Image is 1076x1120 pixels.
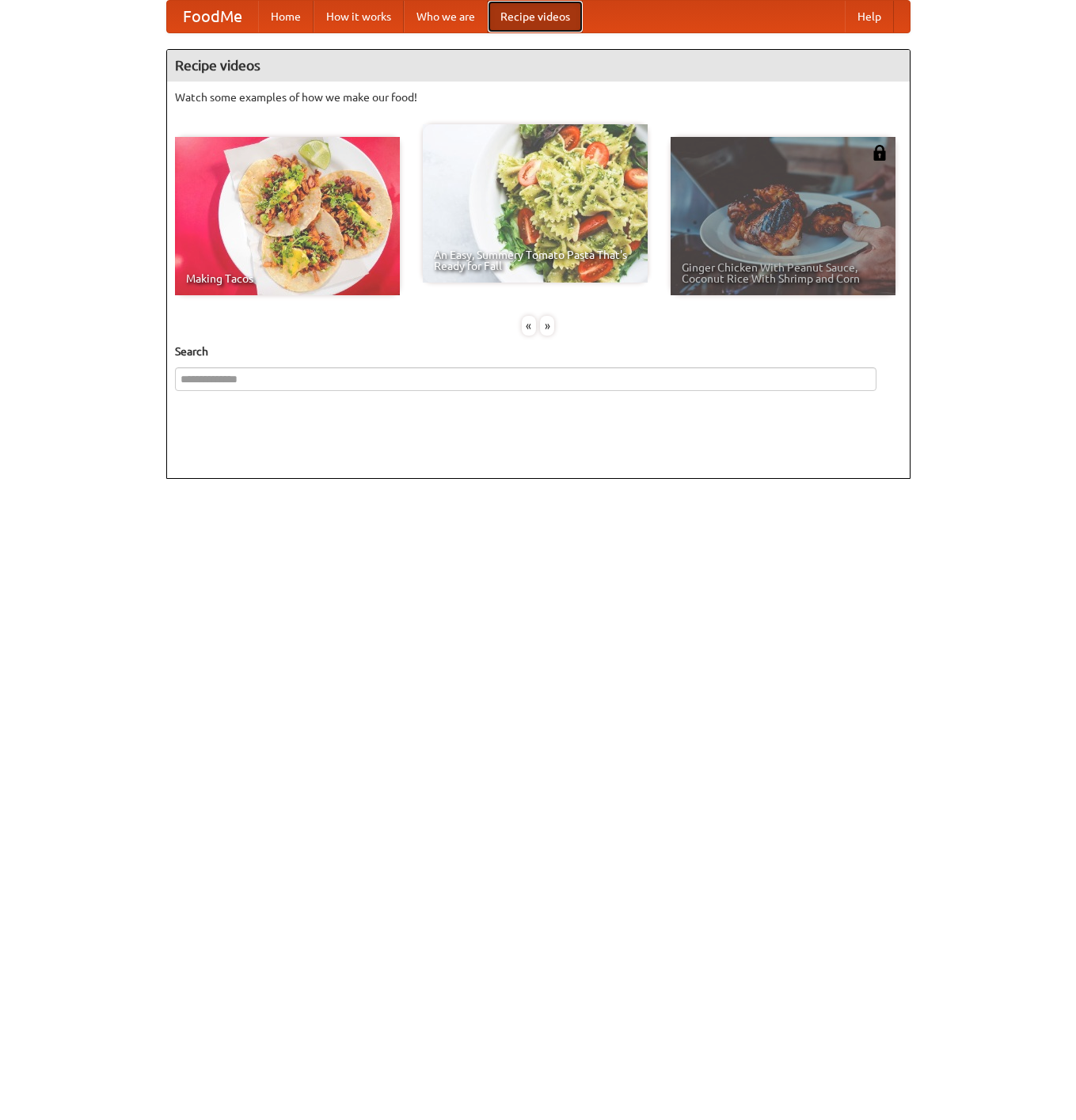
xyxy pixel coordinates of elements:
span: Making Tacos [186,273,389,284]
a: Who we are [404,1,488,32]
a: Recipe videos [488,1,583,32]
h4: Recipe videos [167,50,910,82]
a: Making Tacos [175,137,400,295]
span: An Easy, Summery Tomato Pasta That's Ready for Fall [434,249,637,271]
div: » [540,316,554,336]
a: Help [845,1,894,32]
a: Home [258,1,314,32]
p: Watch some examples of how we make our food! [175,89,902,105]
div: « [522,316,536,336]
a: FoodMe [167,1,258,32]
a: An Easy, Summery Tomato Pasta That's Ready for Fall [423,124,648,283]
h5: Search [175,344,902,359]
img: 483408.png [872,145,888,161]
a: How it works [314,1,404,32]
